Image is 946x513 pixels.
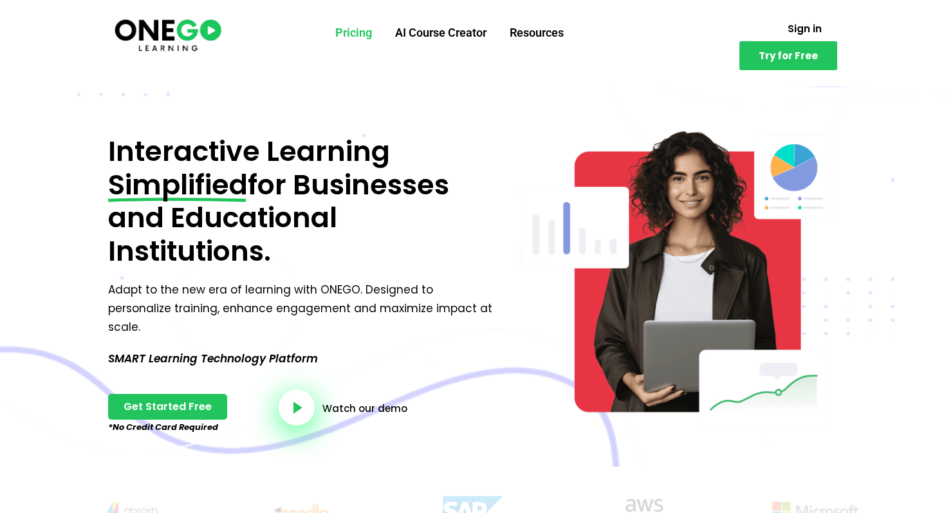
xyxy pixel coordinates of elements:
em: *No Credit Card Required [108,421,218,433]
span: for Businesses and Educational Institutions. [108,165,449,270]
span: Simplified [108,169,248,202]
a: AI Course Creator [384,16,498,50]
a: Get Started Free [108,394,227,420]
a: Pricing [324,16,384,50]
span: Try for Free [759,51,818,61]
a: Sign in [772,16,837,41]
span: Get Started Free [124,402,212,412]
p: Adapt to the new era of learning with ONEGO. Designed to personalize training, enhance engagement... [108,281,497,337]
a: Watch our demo [322,404,407,413]
span: Sign in [788,24,822,33]
a: Try for Free [739,41,837,70]
a: video-button [279,389,315,425]
a: Resources [498,16,575,50]
span: Interactive Learning [108,132,390,171]
p: SMART Learning Technology Platform [108,350,497,368]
